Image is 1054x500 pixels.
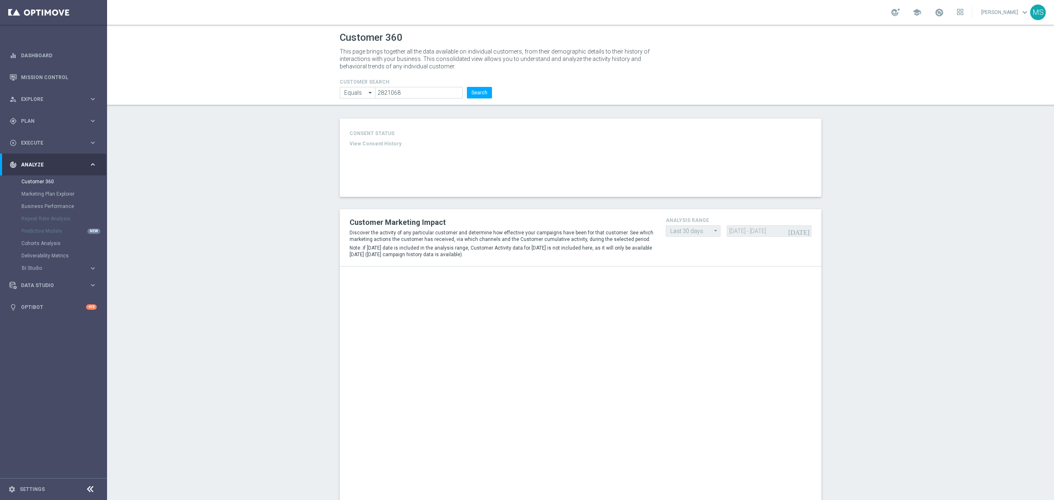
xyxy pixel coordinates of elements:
[9,52,17,59] i: equalizer
[1030,5,1046,20] div: MS
[340,79,492,85] h4: CUSTOMER SEARCH
[21,188,106,200] div: Marketing Plan Explorer
[666,217,811,223] h4: analysis range
[9,66,97,88] div: Mission Control
[89,139,97,147] i: keyboard_arrow_right
[9,139,89,147] div: Execute
[1020,8,1029,17] span: keyboard_arrow_down
[21,203,86,210] a: Business Performance
[21,250,106,262] div: Deliverability Metrics
[375,87,463,98] input: Enter CID, Email, name or phone
[21,178,86,185] a: Customer 360
[21,175,106,188] div: Customer 360
[8,486,16,493] i: settings
[20,487,45,492] a: Settings
[9,304,97,311] button: lightbulb Optibot +10
[21,213,106,225] div: Repeat Rate Analysis
[21,265,97,271] button: BI Studio keyboard_arrow_right
[89,264,97,272] i: keyboard_arrow_right
[9,117,17,125] i: gps_fixed
[467,87,492,98] button: Search
[9,304,17,311] i: lightbulb
[21,44,97,66] a: Dashboard
[22,266,81,271] span: BI Studio
[350,245,653,258] p: Note: if [DATE] date is included in the analysis range, Customer Activity data for [DATE] is not ...
[21,66,97,88] a: Mission Control
[89,161,97,168] i: keyboard_arrow_right
[21,252,86,259] a: Deliverability Metrics
[22,266,89,271] div: BI Studio
[9,96,97,103] button: person_search Explore keyboard_arrow_right
[980,6,1030,19] a: [PERSON_NAME]keyboard_arrow_down
[712,226,720,236] i: arrow_drop_down
[350,131,446,136] h4: CONSENT STATUS
[9,282,97,289] button: Data Studio keyboard_arrow_right
[9,96,17,103] i: person_search
[9,139,17,147] i: play_circle_outline
[350,217,653,227] h2: Customer Marketing Impact
[21,191,86,197] a: Marketing Plan Explorer
[340,87,375,98] input: Enter CID, Email, name or phone
[9,74,97,81] button: Mission Control
[86,304,97,310] div: +10
[340,48,657,70] p: This page brings together all the data available on individual customers, from their demographic ...
[912,8,921,17] span: school
[9,96,89,103] div: Explore
[366,87,375,98] i: arrow_drop_down
[21,296,86,318] a: Optibot
[89,117,97,125] i: keyboard_arrow_right
[9,140,97,146] button: play_circle_outline Execute keyboard_arrow_right
[9,118,97,124] button: gps_fixed Plan keyboard_arrow_right
[21,283,89,288] span: Data Studio
[89,95,97,103] i: keyboard_arrow_right
[9,161,89,168] div: Analyze
[21,119,89,124] span: Plan
[9,296,97,318] div: Optibot
[21,225,106,237] div: Predictive Models
[21,240,86,247] a: Cohorts Analysis
[9,117,89,125] div: Plan
[21,162,89,167] span: Analyze
[9,44,97,66] div: Dashboard
[89,281,97,289] i: keyboard_arrow_right
[340,32,821,44] h1: Customer 360
[21,97,89,102] span: Explore
[21,200,106,213] div: Business Performance
[9,161,97,168] button: track_changes Analyze keyboard_arrow_right
[9,161,17,168] i: track_changes
[21,237,106,250] div: Cohorts Analysis
[9,52,97,59] button: equalizer Dashboard
[350,229,653,243] p: Discover the activity of any particular customer and determine how effective your campaigns have ...
[87,229,100,234] div: NEW
[350,140,401,147] button: View Consent History
[9,282,89,289] div: Data Studio
[21,262,106,274] div: BI Studio
[21,140,89,145] span: Execute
